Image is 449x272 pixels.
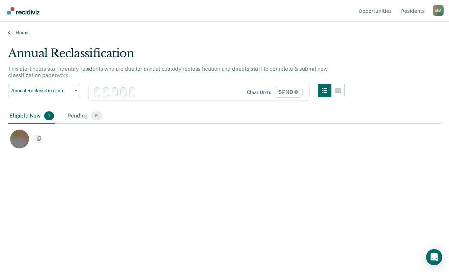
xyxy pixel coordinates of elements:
[7,7,39,14] img: Recidiviz
[44,111,54,120] span: 1
[8,30,441,36] a: Home
[433,5,444,16] div: M M
[8,109,55,124] div: Eligible Now1
[433,5,444,16] button: Profile dropdown button
[66,109,103,124] div: Pending5
[247,90,272,95] div: Clear units
[274,87,303,98] span: SPND
[11,88,72,94] span: Annual Reclassification
[8,84,80,97] button: Annual Reclassification
[426,249,442,265] div: Open Intercom Messenger
[8,66,328,78] p: This alert helps staff identify residents who are due for annual custody reclassification and dir...
[8,129,387,156] div: CaseloadOpportunityCell-00458566
[91,111,102,120] span: 5
[8,46,345,66] div: Annual Reclassification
